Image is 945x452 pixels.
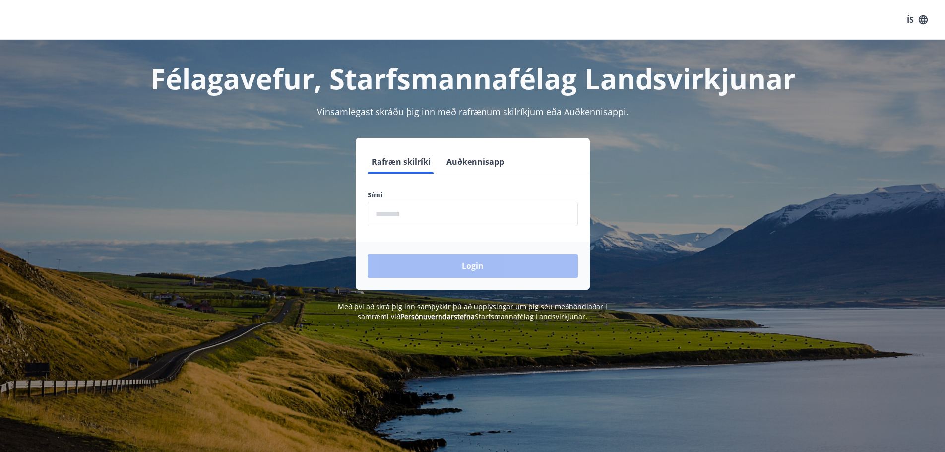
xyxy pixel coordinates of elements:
h1: Félagavefur, Starfsmannafélag Landsvirkjunar [127,60,818,97]
button: Auðkennisapp [442,150,508,174]
label: Sími [368,190,578,200]
a: Persónuverndarstefna [400,312,475,321]
button: ÍS [901,11,933,29]
span: Vinsamlegast skráðu þig inn með rafrænum skilríkjum eða Auðkennisappi. [317,106,629,118]
button: Rafræn skilríki [368,150,435,174]
span: Með því að skrá þig inn samþykkir þú að upplýsingar um þig séu meðhöndlaðar í samræmi við Starfsm... [338,302,607,321]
